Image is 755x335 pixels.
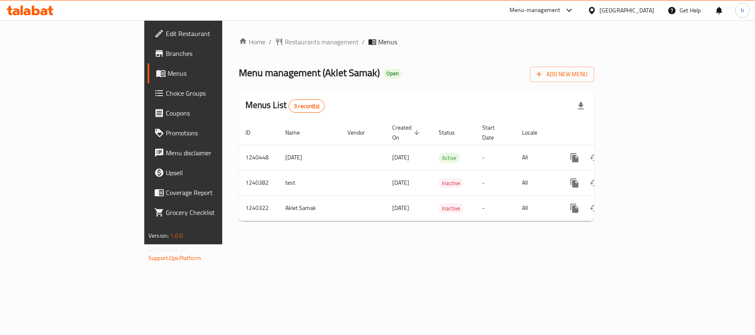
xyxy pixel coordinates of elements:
span: Active [439,153,460,163]
td: All [515,145,558,170]
a: Restaurants management [275,37,359,47]
li: / [362,37,365,47]
td: All [515,195,558,221]
td: - [476,195,515,221]
nav: breadcrumb [239,37,594,47]
div: Inactive [439,178,464,188]
button: more [565,173,585,193]
button: Change Status [585,148,604,168]
span: Add New Menu [537,69,587,80]
td: - [476,145,515,170]
span: Open [383,70,402,77]
span: Vendor [347,128,376,137]
span: ID [245,128,261,137]
span: Inactive [439,204,464,213]
a: Coupons [148,103,270,123]
span: Menus [378,37,397,47]
span: [DATE] [392,202,409,213]
span: Branches [166,48,264,58]
th: Actions [558,120,651,145]
table: enhanced table [239,120,651,221]
span: Restaurants management [285,37,359,47]
div: [GEOGRAPHIC_DATA] [600,6,654,15]
a: Grocery Checklist [148,202,270,222]
span: Upsell [166,168,264,178]
span: Edit Restaurant [166,29,264,39]
span: Menus [168,68,264,78]
a: Upsell [148,163,270,183]
span: Get support on: [148,244,187,255]
a: Menu disclaimer [148,143,270,163]
button: Change Status [585,173,604,193]
button: more [565,148,585,168]
button: Change Status [585,198,604,218]
td: Aklet Samak [279,195,341,221]
a: Coverage Report [148,183,270,202]
button: Add New Menu [530,67,594,82]
h2: Menus List [245,99,325,113]
td: - [476,170,515,195]
a: Promotions [148,123,270,143]
span: Version: [148,230,169,241]
span: 3 record(s) [289,102,324,110]
span: Grocery Checklist [166,207,264,217]
a: Support.OpsPlatform [148,253,201,263]
span: Locale [522,128,548,137]
a: Choice Groups [148,83,270,103]
div: Total records count [289,99,325,113]
span: [DATE] [392,152,409,163]
span: Menu disclaimer [166,148,264,158]
span: Created On [392,123,422,142]
span: [DATE] [392,177,409,188]
a: Menus [148,63,270,83]
span: Choice Groups [166,88,264,98]
span: 1.0.0 [170,230,183,241]
span: Promotions [166,128,264,138]
td: [DATE] [279,145,341,170]
span: h [741,6,744,15]
div: Export file [571,96,591,116]
div: Menu-management [510,5,561,15]
span: Coverage Report [166,188,264,198]
a: Edit Restaurant [148,24,270,43]
td: All [515,170,558,195]
button: more [565,198,585,218]
span: Name [285,128,311,137]
span: Inactive [439,178,464,188]
a: Branches [148,43,270,63]
span: Start Date [482,123,505,142]
span: Coupons [166,108,264,118]
span: Status [439,128,466,137]
span: Menu management ( Aklet Samak ) [239,63,380,82]
td: test [279,170,341,195]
